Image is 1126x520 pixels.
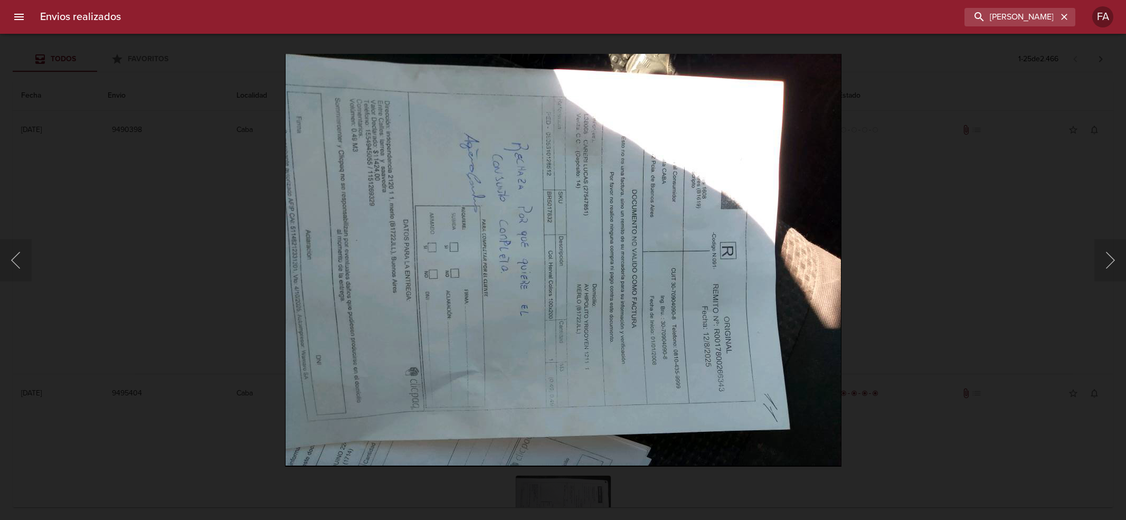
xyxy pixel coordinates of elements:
input: buscar [964,8,1057,26]
div: Abrir información de usuario [1092,6,1113,27]
img: Image [285,54,841,467]
button: Siguiente [1094,239,1126,281]
div: FA [1092,6,1113,27]
button: menu [6,4,32,30]
h6: Envios realizados [40,8,121,25]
